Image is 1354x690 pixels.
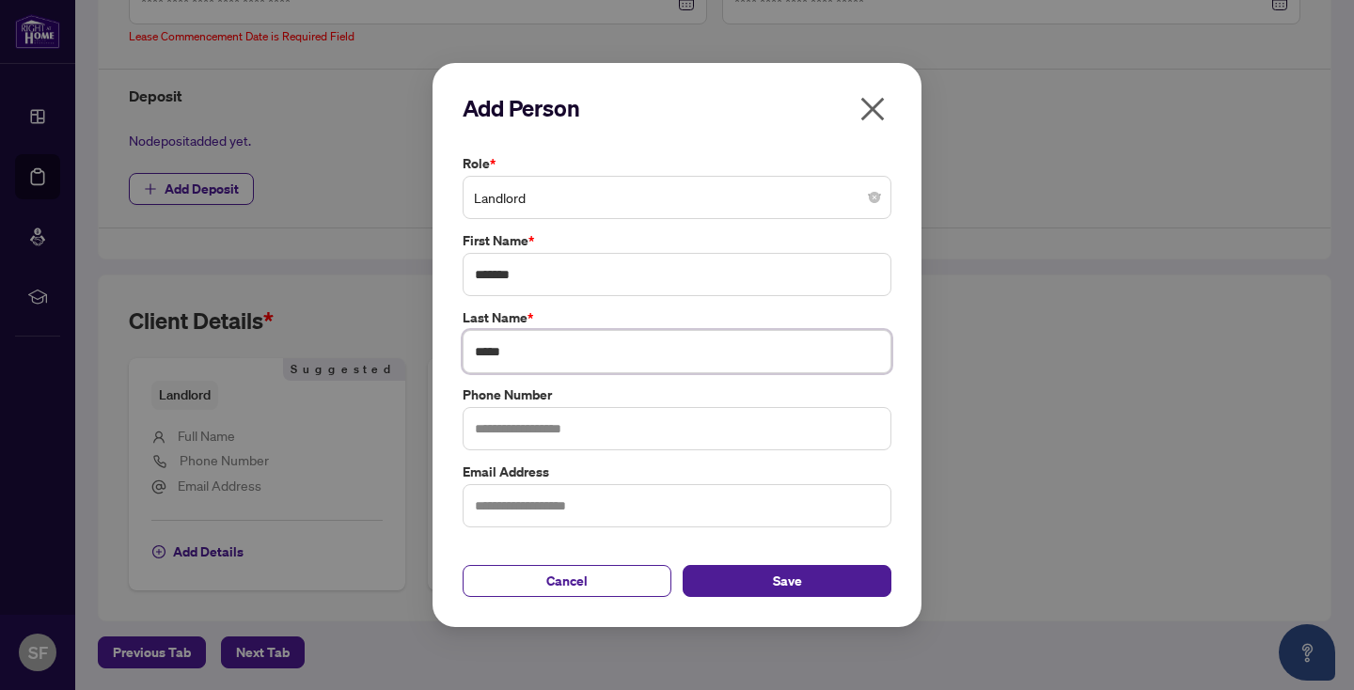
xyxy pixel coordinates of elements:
[463,565,671,597] button: Cancel
[683,565,891,597] button: Save
[463,230,891,251] label: First Name
[463,93,891,123] h2: Add Person
[546,566,588,596] span: Cancel
[858,94,888,124] span: close
[773,566,802,596] span: Save
[869,192,880,203] span: close-circle
[463,153,891,174] label: Role
[463,307,891,328] label: Last Name
[474,180,880,215] span: Landlord
[463,462,891,482] label: Email Address
[463,384,891,405] label: Phone Number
